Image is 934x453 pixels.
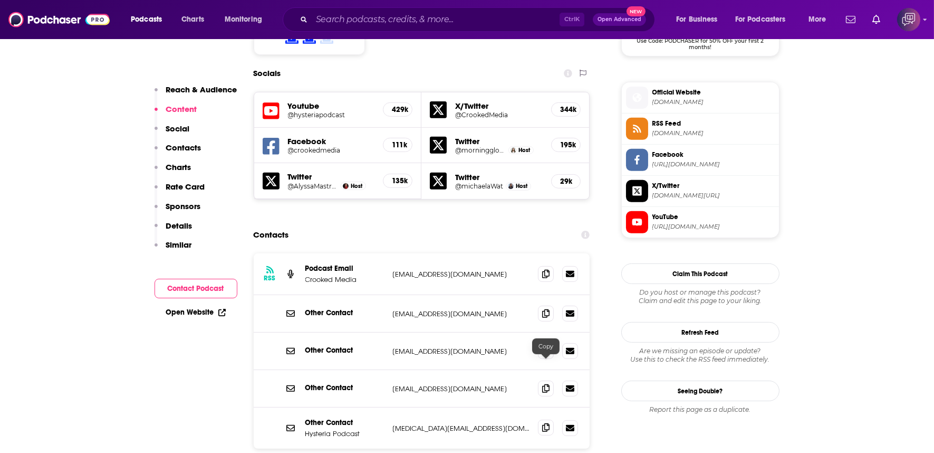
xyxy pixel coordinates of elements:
img: User Profile [897,8,920,31]
h2: Socials [254,63,281,83]
span: Do you host or manage this podcast? [621,288,779,297]
p: [EMAIL_ADDRESS][DOMAIN_NAME] [393,384,530,393]
h5: @CrookedMedia [455,111,543,119]
h5: 344k [560,105,572,114]
span: Host [518,147,530,154]
h5: X/Twitter [455,101,543,111]
a: @AlyssaMastro44 [288,182,339,190]
p: Sponsors [166,201,201,211]
a: Facebook[URL][DOMAIN_NAME] [626,149,775,171]
span: New [627,6,646,16]
h5: 111k [392,140,403,149]
span: Logged in as corioliscompany [897,8,920,31]
a: Show notifications dropdown [868,11,884,29]
div: Copy [532,338,560,354]
span: Facebook [652,150,775,159]
span: X/Twitter [652,181,775,191]
span: YouTube [652,212,775,222]
a: @morninggloria [455,146,506,154]
span: Podcasts [131,12,162,27]
a: X/Twitter[DOMAIN_NAME][URL] [626,180,775,202]
h5: Youtube [288,101,375,111]
span: Monitoring [225,12,262,27]
span: https://www.facebook.com/crookedmedia [652,161,775,168]
button: Claim This Podcast [621,263,779,284]
h5: 195k [560,140,572,149]
p: Other Contact [305,383,384,392]
input: Search podcasts, credits, & more... [312,11,560,28]
p: Details [166,221,192,231]
button: open menu [728,11,801,28]
img: Alyssa Mastromonaco [343,183,349,189]
img: Erin Ryan [511,147,516,153]
p: Crooked Media [305,275,384,284]
h5: Twitter [455,172,543,182]
a: Charts [175,11,210,28]
p: Podcast Email [305,264,384,273]
a: Official Website[DOMAIN_NAME] [626,87,775,109]
span: Ctrl K [560,13,584,26]
button: open menu [123,11,176,28]
p: Other Contact [305,418,384,427]
h5: 29k [560,177,572,186]
img: Podchaser - Follow, Share and Rate Podcasts [8,10,110,30]
span: For Podcasters [735,12,786,27]
button: Open AdvancedNew [593,13,646,26]
span: Host [351,183,362,190]
p: Other Contact [305,308,384,317]
a: @crookedmedia [288,146,375,154]
p: Rate Card [166,182,205,192]
button: Contacts [155,143,201,162]
img: Michaela Watkins [508,183,514,189]
button: Show profile menu [897,8,920,31]
button: Content [155,104,197,124]
p: [EMAIL_ADDRESS][DOMAIN_NAME] [393,270,530,279]
button: open menu [801,11,840,28]
p: Content [166,104,197,114]
button: open menu [669,11,731,28]
span: Charts [181,12,204,27]
span: More [808,12,826,27]
button: Sponsors [155,201,201,221]
span: twitter.com/CrookedMedia [652,192,775,200]
p: Reach & Audience [166,84,237,95]
div: Are we missing an episode or update? Use this to check the RSS feed immediately. [621,347,779,364]
span: For Business [676,12,718,27]
span: crooked.com [652,98,775,106]
span: RSS Feed [652,119,775,128]
p: Hysteria Podcast [305,429,384,438]
div: Report this page as a duplicate. [621,405,779,414]
span: Official Website [652,88,775,97]
a: YouTube[URL][DOMAIN_NAME] [626,211,775,233]
button: Details [155,221,192,240]
button: Refresh Feed [621,322,779,343]
span: https://www.youtube.com/@hysteriapodcast [652,223,775,231]
p: [MEDICAL_DATA][EMAIL_ADDRESS][DOMAIN_NAME] [393,424,530,433]
p: Similar [166,240,192,250]
button: Social [155,124,190,143]
a: @michaelaWat [455,182,503,190]
a: RSS Feed[DOMAIN_NAME] [626,118,775,140]
h5: 135k [392,176,403,185]
h5: Twitter [455,136,543,146]
h2: Contacts [254,225,289,245]
h5: Twitter [288,172,375,182]
h5: 429k [392,105,403,114]
button: Rate Card [155,182,205,201]
span: feeds.feedburner.com [652,129,775,137]
a: @hysteriapodcast [288,111,375,119]
a: Seeing Double? [621,381,779,401]
p: Other Contact [305,346,384,355]
button: Similar [155,240,192,259]
button: Contact Podcast [155,279,237,298]
a: Show notifications dropdown [842,11,860,29]
button: Reach & Audience [155,84,237,104]
span: Host [516,183,527,190]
